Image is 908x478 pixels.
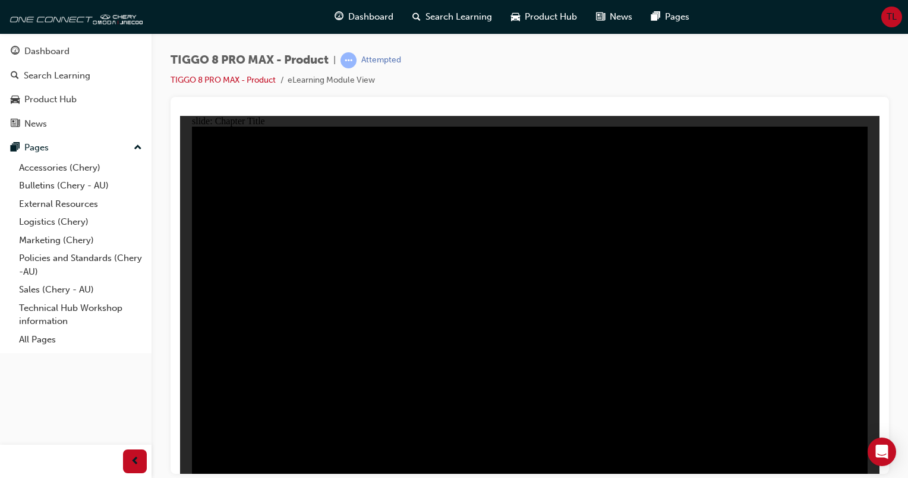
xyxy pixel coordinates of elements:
a: pages-iconPages [642,5,699,29]
span: | [333,54,336,67]
div: Search Learning [24,69,90,83]
div: News [24,117,47,131]
a: guage-iconDashboard [325,5,403,29]
span: Pages [665,10,689,24]
span: Search Learning [425,10,492,24]
span: guage-icon [11,46,20,57]
span: pages-icon [11,143,20,153]
a: Logistics (Chery) [14,213,147,231]
div: Dashboard [24,45,70,58]
a: Sales (Chery - AU) [14,281,147,299]
span: guage-icon [335,10,343,24]
span: news-icon [596,10,605,24]
a: News [5,113,147,135]
span: prev-icon [131,454,140,469]
span: up-icon [134,140,142,156]
span: search-icon [11,71,19,81]
a: Search Learning [5,65,147,87]
span: News [610,10,632,24]
img: oneconnect [6,5,143,29]
a: Product Hub [5,89,147,111]
a: External Resources [14,195,147,213]
button: DashboardSearch LearningProduct HubNews [5,38,147,137]
span: Product Hub [525,10,577,24]
a: Accessories (Chery) [14,159,147,177]
a: TIGGO 8 PRO MAX - Product [171,75,276,85]
a: Bulletins (Chery - AU) [14,177,147,195]
span: TL [887,10,897,24]
button: Pages [5,137,147,159]
div: Product Hub [24,93,77,106]
div: Open Intercom Messenger [868,438,896,466]
span: TIGGO 8 PRO MAX - Product [171,54,329,67]
a: car-iconProduct Hub [502,5,587,29]
span: car-icon [511,10,520,24]
a: Dashboard [5,40,147,62]
span: search-icon [412,10,421,24]
div: Pages [24,141,49,155]
a: All Pages [14,331,147,349]
span: news-icon [11,119,20,130]
button: TL [881,7,902,27]
span: learningRecordVerb_ATTEMPT-icon [340,52,357,68]
a: Technical Hub Workshop information [14,299,147,331]
span: pages-icon [651,10,660,24]
a: news-iconNews [587,5,642,29]
span: car-icon [11,95,20,105]
li: eLearning Module View [288,74,375,87]
a: Marketing (Chery) [14,231,147,250]
a: Policies and Standards (Chery -AU) [14,249,147,281]
span: Dashboard [348,10,393,24]
a: search-iconSearch Learning [403,5,502,29]
div: Attempted [361,55,401,66]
